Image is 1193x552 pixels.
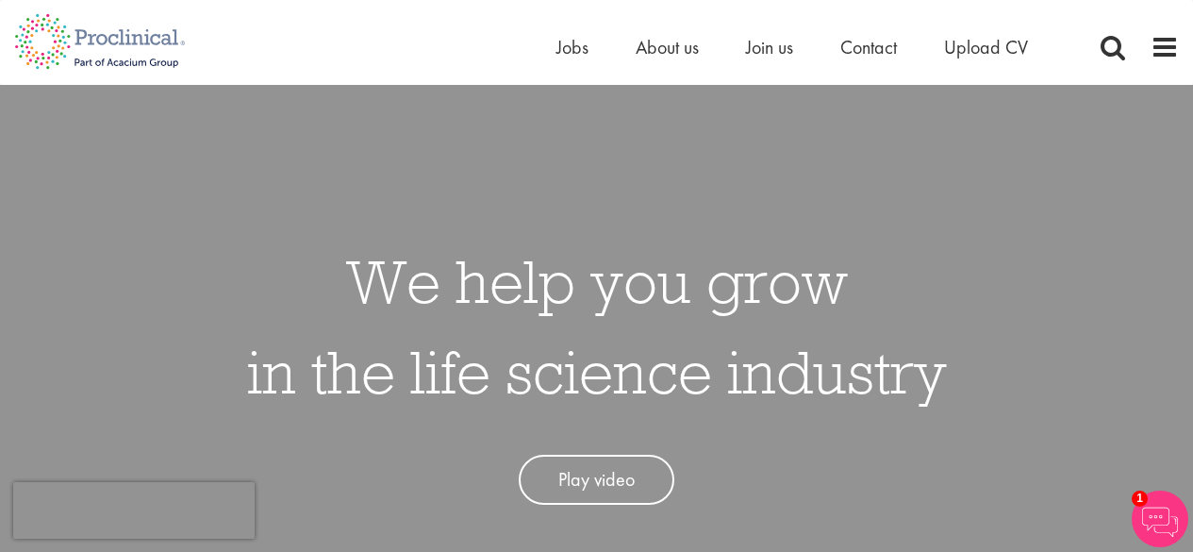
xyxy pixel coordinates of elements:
[247,236,947,417] h1: We help you grow in the life science industry
[519,455,674,505] a: Play video
[636,35,699,59] a: About us
[944,35,1028,59] a: Upload CV
[1132,491,1188,547] img: Chatbot
[1132,491,1148,507] span: 1
[840,35,897,59] a: Contact
[746,35,793,59] a: Join us
[556,35,588,59] a: Jobs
